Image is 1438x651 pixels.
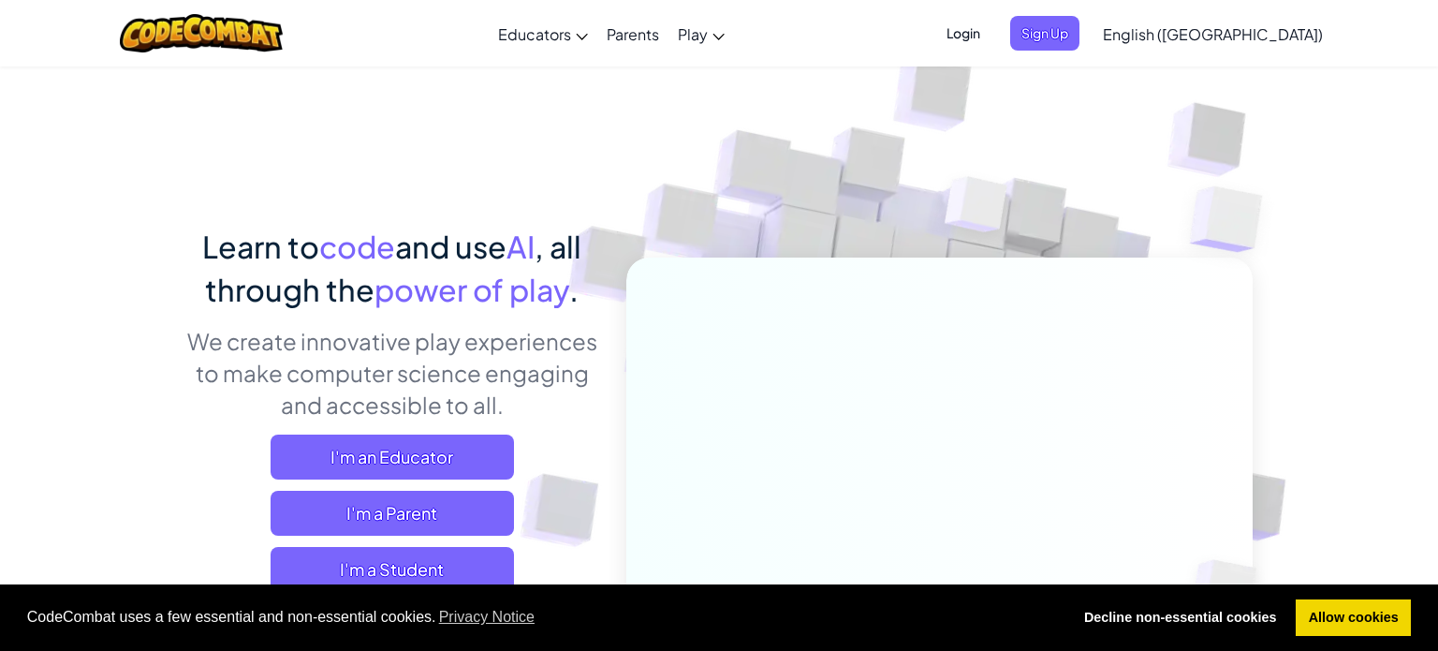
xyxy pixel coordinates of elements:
a: Parents [597,8,668,59]
img: Overlap cubes [910,140,1045,279]
span: and use [395,228,506,265]
span: . [569,271,579,308]
a: I'm an Educator [271,435,514,480]
span: Educators [498,24,571,44]
a: Play [668,8,734,59]
a: deny cookies [1071,599,1289,637]
button: Login [935,16,991,51]
button: I'm a Student [271,547,514,592]
span: power of play [374,271,569,308]
span: Learn to [202,228,319,265]
img: Overlap cubes [1152,141,1314,299]
a: I'm a Parent [271,491,514,536]
span: AI [506,228,535,265]
a: learn more about cookies [436,603,538,631]
button: Sign Up [1010,16,1079,51]
a: Educators [489,8,597,59]
span: CodeCombat uses a few essential and non-essential cookies. [27,603,1057,631]
span: English ([GEOGRAPHIC_DATA]) [1103,24,1323,44]
span: code [319,228,395,265]
a: English ([GEOGRAPHIC_DATA]) [1093,8,1332,59]
img: CodeCombat logo [120,14,284,52]
span: Play [678,24,708,44]
a: allow cookies [1296,599,1411,637]
p: We create innovative play experiences to make computer science engaging and accessible to all. [185,325,598,421]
